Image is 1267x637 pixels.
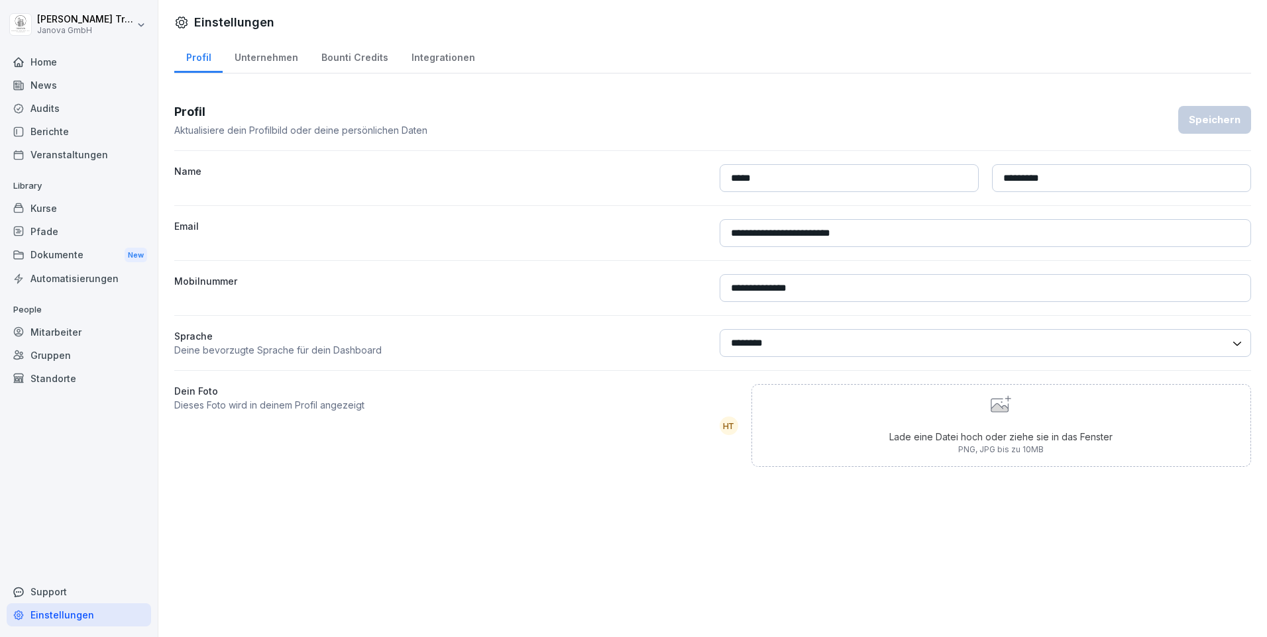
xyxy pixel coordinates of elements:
[125,248,147,263] div: New
[174,398,706,412] p: Dieses Foto wird in deinem Profil angezeigt
[1178,106,1251,134] button: Speichern
[7,143,151,166] a: Veranstaltungen
[194,13,274,31] h1: Einstellungen
[7,580,151,603] div: Support
[7,320,151,344] a: Mitarbeiter
[7,73,151,97] a: News
[400,39,486,73] a: Integrationen
[7,50,151,73] a: Home
[174,274,706,302] label: Mobilnummer
[174,103,427,121] h3: Profil
[7,243,151,268] div: Dokumente
[174,384,706,398] label: Dein Foto
[7,299,151,320] p: People
[1189,113,1240,127] div: Speichern
[37,26,134,35] p: Janova GmbH
[7,220,151,243] a: Pfade
[174,343,706,357] p: Deine bevorzugte Sprache für dein Dashboard
[7,367,151,390] a: Standorte
[174,329,706,343] p: Sprache
[7,97,151,120] a: Audits
[223,39,309,73] a: Unternehmen
[889,444,1113,456] p: PNG, JPG bis zu 10MB
[7,243,151,268] a: DokumenteNew
[174,164,706,192] label: Name
[7,267,151,290] a: Automatisierungen
[7,120,151,143] a: Berichte
[174,39,223,73] a: Profil
[174,219,706,247] label: Email
[7,197,151,220] a: Kurse
[889,430,1113,444] p: Lade eine Datei hoch oder ziehe sie in das Fenster
[309,39,400,73] a: Bounti Credits
[174,123,427,137] p: Aktualisiere dein Profilbild oder deine persönlichen Daten
[720,416,738,435] div: HT
[7,603,151,626] a: Einstellungen
[7,175,151,197] p: Library
[7,344,151,367] a: Gruppen
[37,14,134,25] p: [PERSON_NAME] Trautmann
